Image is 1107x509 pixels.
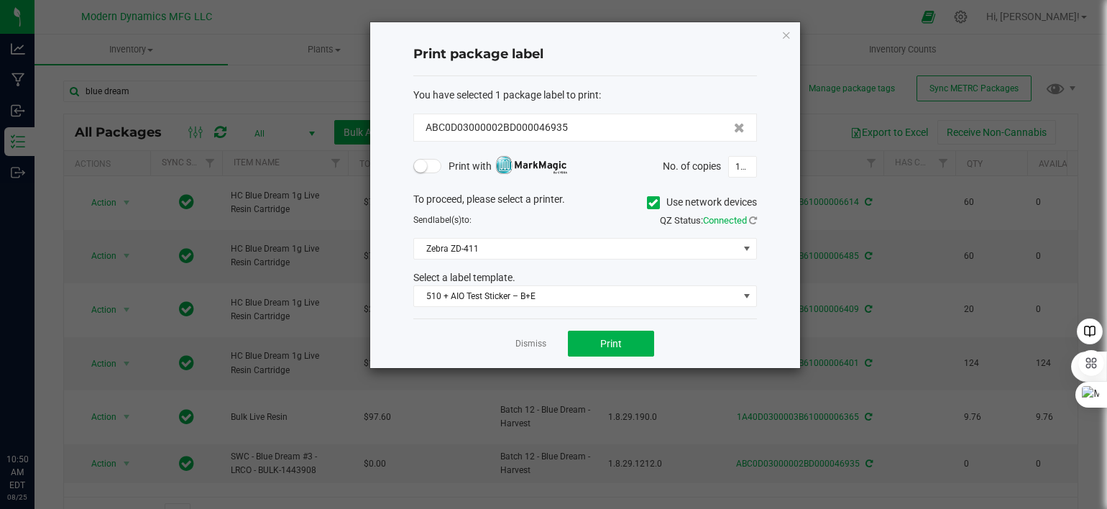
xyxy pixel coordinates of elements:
[660,215,757,226] span: QZ Status:
[403,192,768,214] div: To proceed, please select a printer.
[515,338,546,350] a: Dismiss
[426,120,568,135] span: ABC0D03000002BD000046935
[413,89,599,101] span: You have selected 1 package label to print
[413,88,757,103] div: :
[413,215,472,225] span: Send to:
[703,215,747,226] span: Connected
[14,394,58,437] iframe: Resource center
[42,392,60,409] iframe: Resource center unread badge
[414,286,738,306] span: 510 + AIO Test Sticker – B+E
[414,239,738,259] span: Zebra ZD-411
[413,45,757,64] h4: Print package label
[663,160,721,171] span: No. of copies
[433,215,461,225] span: label(s)
[647,195,757,210] label: Use network devices
[449,157,567,175] span: Print with
[600,338,622,349] span: Print
[495,156,567,174] img: mark_magic_cybra.png
[403,270,768,285] div: Select a label template.
[568,331,654,357] button: Print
